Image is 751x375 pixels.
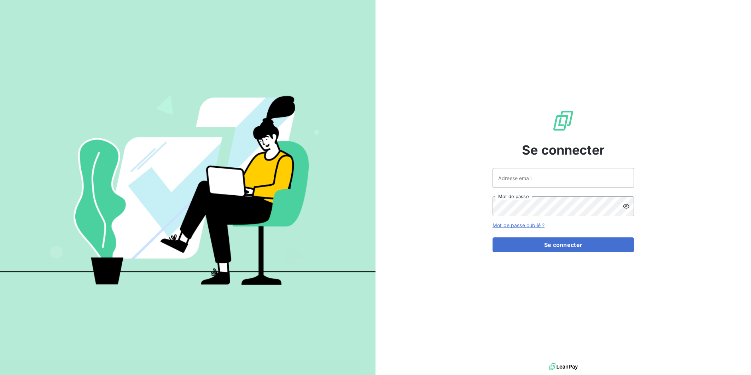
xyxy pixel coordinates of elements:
[549,362,578,372] img: logo
[493,168,634,188] input: placeholder
[493,237,634,252] button: Se connecter
[493,222,545,228] a: Mot de passe oublié ?
[552,109,575,132] img: Logo LeanPay
[522,140,605,160] span: Se connecter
